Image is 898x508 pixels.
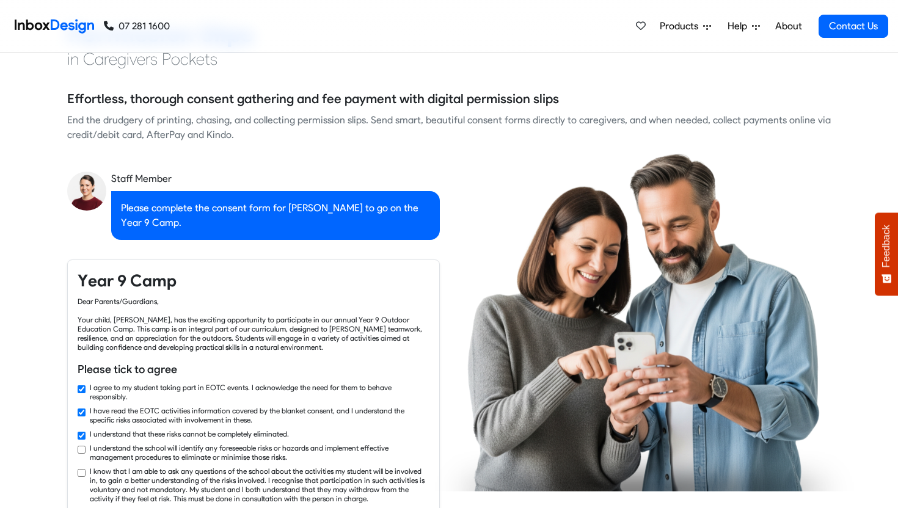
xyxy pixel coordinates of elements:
div: Dear Parents/Guardians, Your child, [PERSON_NAME], has the exciting opportunity to participate in... [78,297,429,352]
h5: Effortless, thorough consent gathering and fee payment with digital permission slips [67,90,559,108]
label: I have read the EOTC activities information covered by the blanket consent, and I understand the ... [90,406,429,424]
span: Help [728,19,752,34]
label: I know that I am able to ask any questions of the school about the activities my student will be ... [90,466,429,503]
label: I understand that these risks cannot be completely eliminated. [90,429,289,438]
a: Help [723,14,765,38]
a: 07 281 1600 [104,19,170,34]
a: Products [655,14,716,38]
label: I agree to my student taking part in EOTC events. I acknowledge the need for them to behave respo... [90,383,429,401]
button: Feedback - Show survey [875,212,898,296]
div: Please complete the consent form for [PERSON_NAME] to go on the Year 9 Camp. [111,191,440,240]
div: End the drudgery of printing, chasing, and collecting permission slips. Send smart, beautiful con... [67,113,831,142]
span: Feedback [881,225,892,267]
a: About [772,14,805,38]
div: Staff Member [111,172,440,186]
a: Contact Us [819,15,888,38]
label: I understand the school will identify any foreseeable risks or hazards and implement effective ma... [90,443,429,462]
span: Products [660,19,703,34]
img: staff_avatar.png [67,172,106,211]
img: parents_using_phone.png [435,153,854,491]
h4: Year 9 Camp [78,270,429,292]
h4: in Caregivers Pockets [67,48,831,70]
h6: Please tick to agree [78,361,429,377]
